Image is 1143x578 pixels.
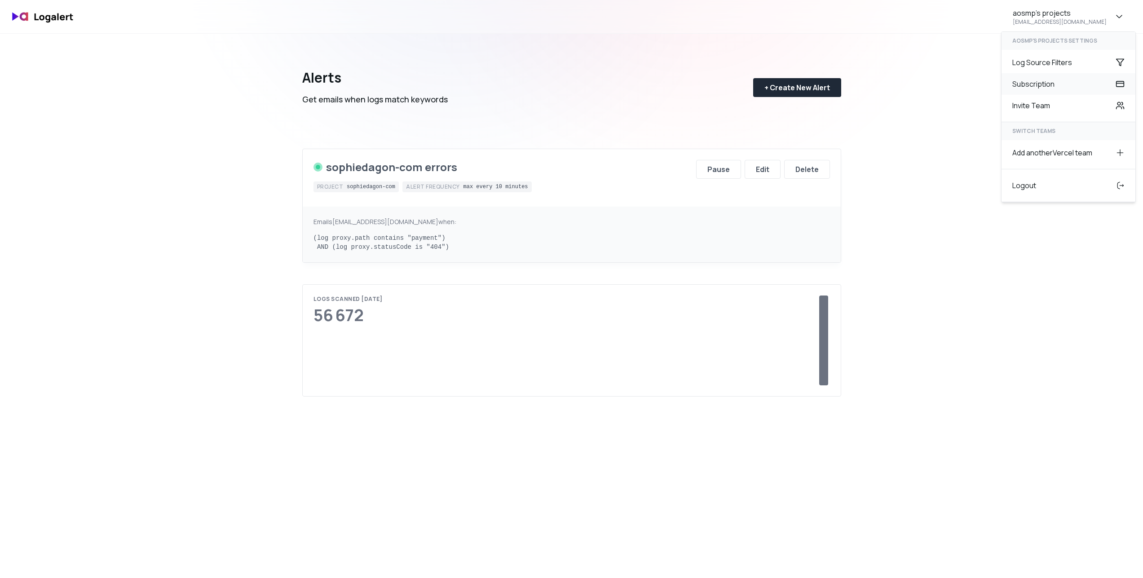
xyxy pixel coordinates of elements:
div: Add another Vercel team [1002,142,1135,163]
div: 56 672 [313,306,383,324]
button: Delete [784,160,830,179]
div: Invite Team [1002,95,1135,116]
div: aosmp's projects[EMAIL_ADDRESS][DOMAIN_NAME] [1001,31,1136,203]
button: aosmp's projects[EMAIL_ADDRESS][DOMAIN_NAME] [1002,4,1136,30]
div: Subscription [1002,73,1135,95]
div: Logs scanned [DATE] [313,296,383,303]
div: Delete [795,164,819,175]
pre: (log proxy.path contains "payment") AND (log proxy.statusCode is "404") [313,234,830,251]
button: Pause [696,160,741,179]
div: sophiedagon-com errors [326,160,457,174]
div: Edit [756,164,769,175]
img: logo [7,6,79,27]
div: aosmp's projects settings [1002,32,1135,50]
div: Emails [EMAIL_ADDRESS][DOMAIN_NAME] when: [313,217,830,226]
div: + Create New Alert [764,82,830,93]
div: max every 10 minutes [463,183,528,190]
div: Project [317,183,344,190]
div: Alerts [302,70,448,86]
div: SWITCH TEAMS [1002,122,1135,140]
div: sophiedagon-com [347,183,395,190]
button: + Create New Alert [753,78,841,97]
div: Pause [707,164,730,175]
div: Get emails when logs match keywords [302,93,448,106]
button: Edit [745,160,781,179]
div: Logout [1002,175,1135,196]
div: Log Source Filters [1002,52,1135,73]
div: Alert frequency [406,183,460,190]
div: [EMAIL_ADDRESS][DOMAIN_NAME] [1013,18,1107,26]
div: aosmp's projects [1013,8,1071,18]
